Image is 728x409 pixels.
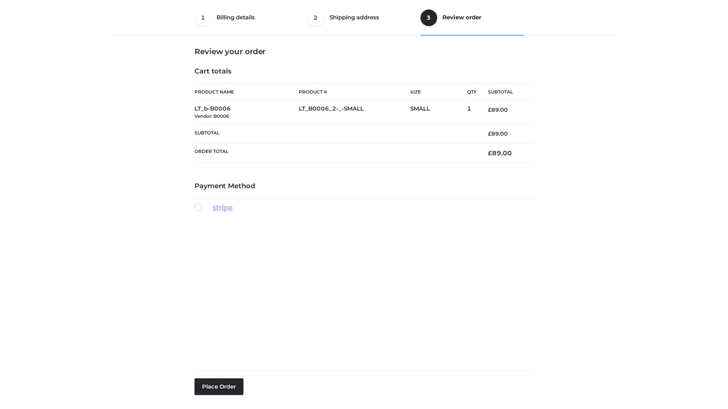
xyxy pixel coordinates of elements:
[195,124,477,143] th: Subtotal
[488,149,492,157] span: £
[488,130,508,137] bdi: 89.00
[195,47,533,56] h3: Review your order
[488,130,491,137] span: £
[410,84,463,101] th: Size
[299,83,410,101] th: Product #
[195,113,229,119] small: Vendor: B0006
[299,101,410,125] td: LT_B0006_2-_-SMALL
[195,378,243,395] button: Place order
[195,67,533,76] h4: Cart totals
[467,101,477,125] td: 1
[488,106,508,113] bdi: 89.00
[410,101,467,125] td: SMALL
[195,182,533,190] h4: Payment Method
[477,84,533,101] th: Subtotal
[193,220,532,357] iframe: Secure payment input frame
[195,83,299,101] th: Product Name
[488,149,512,157] bdi: 89.00
[488,106,491,113] span: £
[195,101,299,125] td: LT_b-B0006
[467,83,477,101] th: Qty
[195,143,477,163] th: Order Total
